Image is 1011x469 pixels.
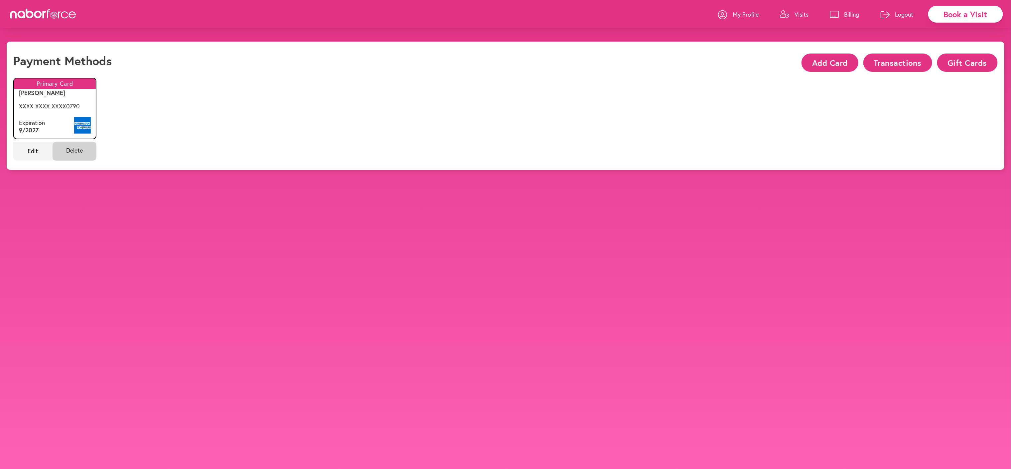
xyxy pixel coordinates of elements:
[844,10,859,18] p: Billing
[19,103,91,110] p: XXXX XXXX XXXX 0790
[13,54,112,68] h1: Payment Methods
[795,10,809,18] p: Visits
[780,4,809,24] a: Visits
[802,54,858,72] button: Add Card
[932,59,998,65] a: Gift Cards
[19,89,91,97] p: [PERSON_NAME]
[733,10,759,18] p: My Profile
[19,119,45,127] p: Expiration
[858,59,932,65] a: Transactions
[13,142,53,161] span: Edit
[928,6,1003,23] div: Book a Visit
[830,4,859,24] a: Billing
[19,127,45,134] p: 9 / 2027
[53,142,97,161] span: Delete
[881,4,914,24] a: Logout
[863,54,932,72] button: Transactions
[14,78,96,89] p: Primary Card
[937,54,998,72] button: Gift Cards
[895,10,914,18] p: Logout
[718,4,759,24] a: My Profile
